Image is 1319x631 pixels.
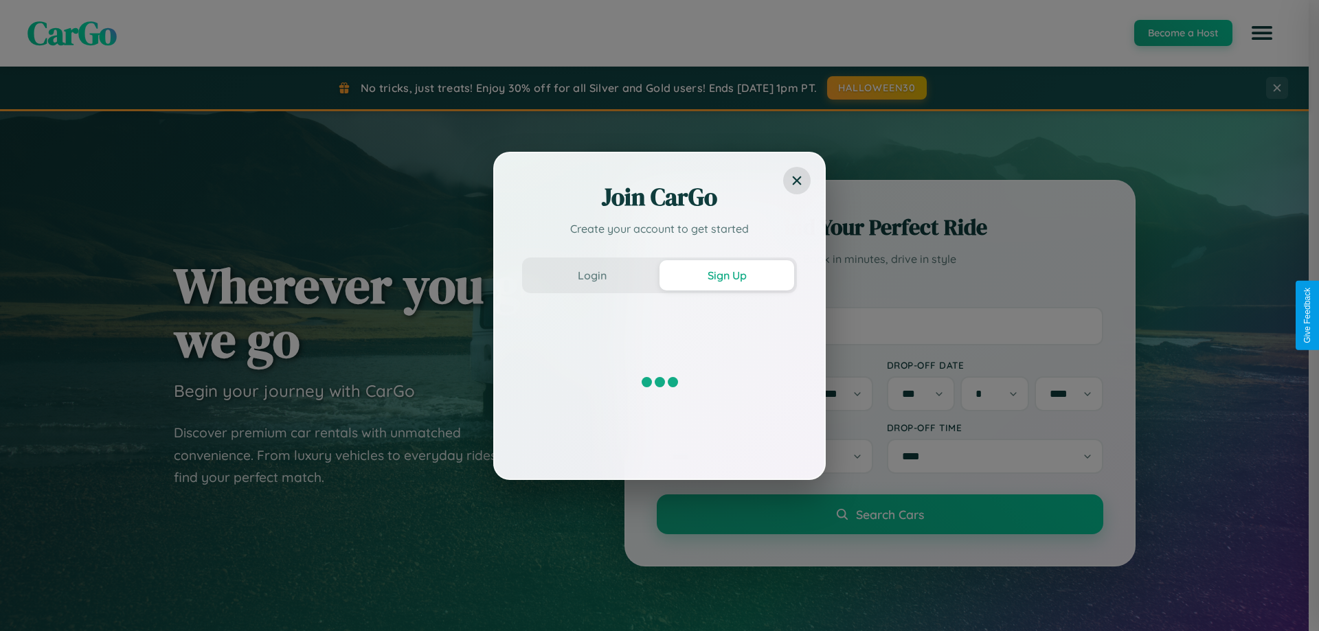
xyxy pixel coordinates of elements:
div: Give Feedback [1303,288,1312,343]
h2: Join CarGo [522,181,797,214]
iframe: Intercom live chat [14,584,47,617]
p: Create your account to get started [522,220,797,237]
button: Login [525,260,659,290]
button: Sign Up [659,260,794,290]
